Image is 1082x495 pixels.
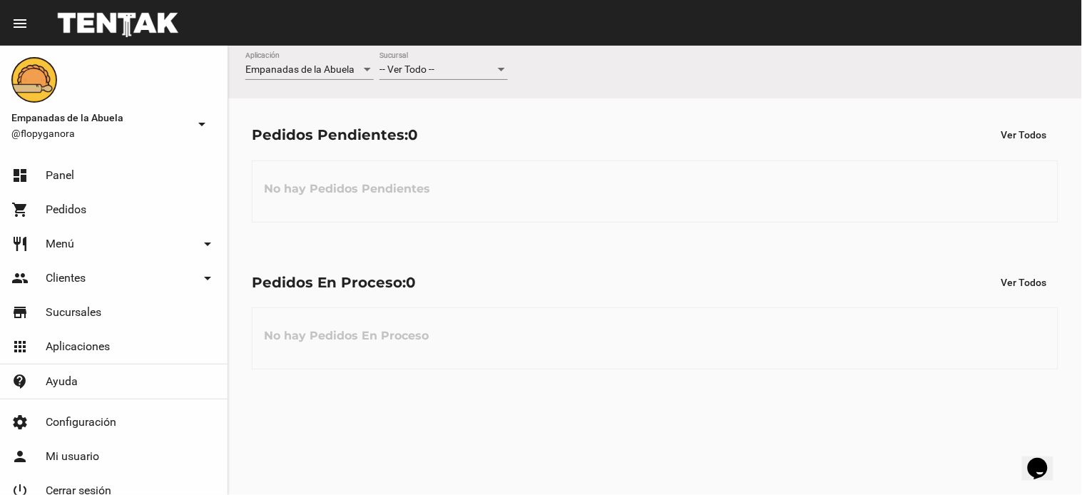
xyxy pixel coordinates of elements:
[408,126,418,143] span: 0
[11,338,29,355] mat-icon: apps
[11,15,29,32] mat-icon: menu
[11,270,29,287] mat-icon: people
[252,271,416,294] div: Pedidos En Proceso:
[252,123,418,146] div: Pedidos Pendientes:
[46,271,86,285] span: Clientes
[11,304,29,321] mat-icon: store
[990,122,1058,148] button: Ver Todos
[199,270,216,287] mat-icon: arrow_drop_down
[990,270,1058,295] button: Ver Todos
[406,274,416,291] span: 0
[245,63,354,75] span: Empanadas de la Abuela
[11,126,188,141] span: @flopyganora
[1001,277,1047,288] span: Ver Todos
[46,203,86,217] span: Pedidos
[46,340,110,354] span: Aplicaciones
[46,449,99,464] span: Mi usuario
[11,201,29,218] mat-icon: shopping_cart
[11,448,29,465] mat-icon: person
[46,168,74,183] span: Panel
[46,305,101,320] span: Sucursales
[11,414,29,431] mat-icon: settings
[11,109,188,126] span: Empanadas de la Abuela
[1022,438,1068,481] iframe: chat widget
[1001,129,1047,141] span: Ver Todos
[193,116,210,133] mat-icon: arrow_drop_down
[252,315,440,357] h3: No hay Pedidos En Proceso
[46,237,74,251] span: Menú
[46,415,116,429] span: Configuración
[11,235,29,252] mat-icon: restaurant
[11,167,29,184] mat-icon: dashboard
[252,168,442,210] h3: No hay Pedidos Pendientes
[199,235,216,252] mat-icon: arrow_drop_down
[11,57,57,103] img: f0136945-ed32-4f7c-91e3-a375bc4bb2c5.png
[11,373,29,390] mat-icon: contact_support
[379,63,434,75] span: -- Ver Todo --
[46,374,78,389] span: Ayuda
